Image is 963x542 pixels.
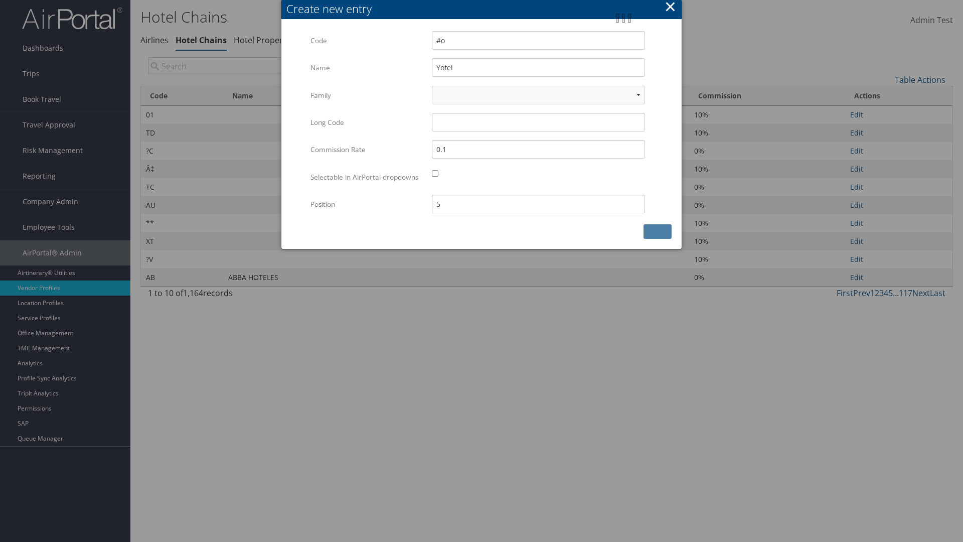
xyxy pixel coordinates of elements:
[310,113,424,132] label: Long Code
[310,140,424,159] label: Commission Rate
[310,31,424,50] label: Code
[310,195,424,214] label: Position
[310,168,424,187] label: Selectable in AirPortal dropdowns
[310,58,424,77] label: Name
[310,86,424,105] label: Family
[286,1,682,17] div: Create new entry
